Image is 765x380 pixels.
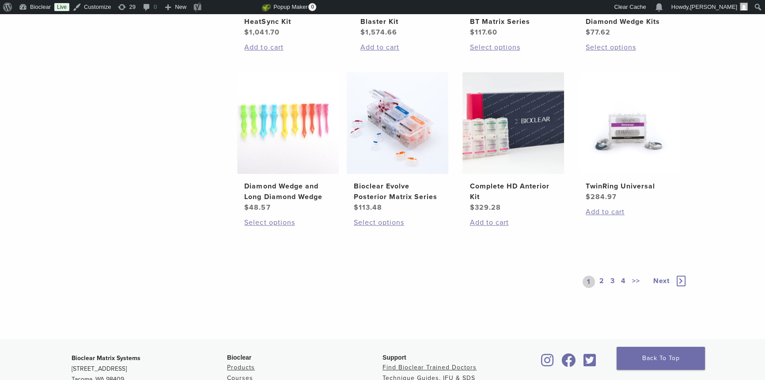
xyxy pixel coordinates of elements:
[538,359,557,368] a: Bioclear
[579,72,680,174] img: TwinRing Universal
[470,28,497,37] bdi: 117.60
[470,42,557,53] a: Select options for “BT Matrix Series”
[470,28,474,37] span: $
[586,28,610,37] bdi: 77.62
[237,72,339,174] img: Diamond Wedge and Long Diamond Wedge
[580,359,599,368] a: Bioclear
[244,28,249,37] span: $
[609,276,617,288] a: 3
[586,42,673,53] a: Select options for “Diamond Wedge Kits”
[470,217,557,228] a: Add to cart: “Complete HD Anterior Kit”
[583,276,595,288] a: 1
[586,181,673,192] h2: TwinRing Universal
[308,3,316,11] span: 0
[54,3,69,11] a: Live
[470,203,500,212] bdi: 329.28
[354,203,382,212] bdi: 113.48
[558,359,579,368] a: Bioclear
[347,72,448,174] img: Bioclear Evolve Posterior Matrix Series
[354,203,359,212] span: $
[586,16,673,27] h2: Diamond Wedge Kits
[244,16,332,27] h2: HeatSync Kit
[244,42,332,53] a: Add to cart: “HeatSync Kit”
[346,72,449,213] a: Bioclear Evolve Posterior Matrix SeriesBioclear Evolve Posterior Matrix Series $113.48
[578,72,681,202] a: TwinRing UniversalTwinRing Universal $284.97
[72,354,140,362] strong: Bioclear Matrix Systems
[354,181,441,202] h2: Bioclear Evolve Posterior Matrix Series
[586,28,591,37] span: $
[462,72,564,174] img: Complete HD Anterior Kit
[244,181,332,202] h2: Diamond Wedge and Long Diamond Wedge
[227,354,251,361] span: Bioclear
[617,347,705,370] a: Back To Top
[244,28,279,37] bdi: 1,041.70
[382,364,477,371] a: Find Bioclear Trained Doctors
[470,203,474,212] span: $
[360,42,448,53] a: Add to cart: “Blaster Kit”
[470,181,557,202] h2: Complete HD Anterior Kit
[586,192,591,201] span: $
[244,203,249,212] span: $
[462,72,565,213] a: Complete HD Anterior KitComplete HD Anterior Kit $329.28
[586,207,673,217] a: Add to cart: “TwinRing Universal”
[630,276,642,288] a: >>
[244,203,270,212] bdi: 48.57
[354,217,441,228] a: Select options for “Bioclear Evolve Posterior Matrix Series”
[653,276,670,285] span: Next
[360,28,365,37] span: $
[212,2,262,13] img: Views over 48 hours. Click for more Jetpack Stats.
[586,192,617,201] bdi: 284.97
[382,354,406,361] span: Support
[227,364,255,371] a: Products
[470,16,557,27] h2: BT Matrix Series
[237,72,340,213] a: Diamond Wedge and Long Diamond WedgeDiamond Wedge and Long Diamond Wedge $48.57
[598,276,606,288] a: 2
[619,276,628,288] a: 4
[244,217,332,228] a: Select options for “Diamond Wedge and Long Diamond Wedge”
[360,16,448,27] h2: Blaster Kit
[360,28,397,37] bdi: 1,574.66
[690,4,737,10] span: [PERSON_NAME]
